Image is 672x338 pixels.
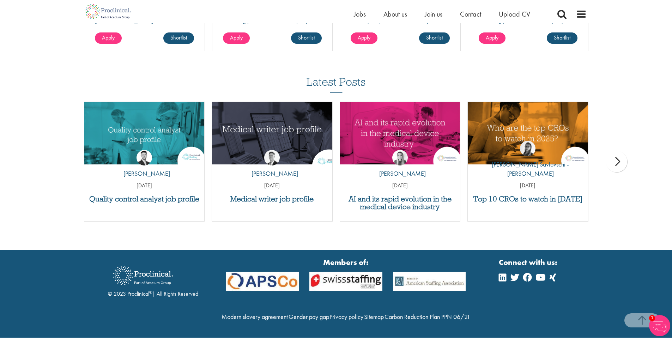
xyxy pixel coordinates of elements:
a: Apply [479,32,505,44]
div: next [606,151,627,172]
a: Shortlist [291,32,322,44]
a: Theodora Savlovschi - Wicks [PERSON_NAME] Savlovschi - [PERSON_NAME] [468,141,588,181]
a: About us [383,10,407,19]
span: Apply [358,34,370,41]
p: [PERSON_NAME] [246,169,298,178]
p: [DATE] [340,182,460,190]
span: Apply [230,34,243,41]
a: Upload CV [499,10,530,19]
img: quality control analyst job profile [84,102,205,164]
p: [PERSON_NAME] [374,169,426,178]
p: [DATE] [468,182,588,190]
a: Apply [223,32,250,44]
a: Apply [95,32,122,44]
img: AI and Its Impact on the Medical Device Industry | Proclinical [340,102,460,164]
a: Hannah Burke [PERSON_NAME] [374,150,426,182]
img: Theodora Savlovschi - Wicks [520,141,535,156]
a: Link to a post [84,102,205,164]
p: [DATE] [84,182,205,190]
p: [PERSON_NAME] [118,169,170,178]
a: Shortlist [163,32,194,44]
a: Joshua Godden [PERSON_NAME] [118,150,170,182]
p: [PERSON_NAME] Savlovschi - [PERSON_NAME] [468,160,588,178]
a: Gender pay gap [289,313,329,321]
a: Sitemap [364,313,384,321]
strong: Members of: [226,257,466,268]
div: © 2023 Proclinical | All Rights Reserved [108,260,198,298]
h3: Latest Posts [307,76,366,93]
img: George Watson [264,150,280,165]
img: APSCo [388,272,471,291]
a: Shortlist [547,32,577,44]
a: Medical writer job profile [216,195,329,203]
img: Joshua Godden [137,150,152,165]
sup: ® [149,289,152,295]
a: Carbon Reduction Plan PPN 06/21 [385,313,470,321]
span: 1 [649,315,655,321]
a: Join us [425,10,442,19]
a: Privacy policy [329,313,363,321]
img: Proclinical Recruitment [108,261,178,290]
a: Modern slavery agreement [222,313,288,321]
a: Shortlist [419,32,450,44]
img: Top 10 CROs 2025 | Proclinical [468,102,588,164]
img: APSCo [221,272,304,291]
a: Contact [460,10,481,19]
a: George Watson [PERSON_NAME] [246,150,298,182]
strong: Connect with us: [499,257,559,268]
p: [DATE] [212,182,332,190]
a: Link to a post [340,102,460,164]
a: Jobs [354,10,366,19]
a: AI and its rapid evolution in the medical device industry [344,195,457,211]
span: Apply [486,34,498,41]
img: APSCo [304,272,388,291]
a: Quality control analyst job profile [88,195,201,203]
a: Top 10 CROs to watch in [DATE] [471,195,585,203]
img: Chatbot [649,315,670,336]
a: Link to a post [468,102,588,164]
a: Apply [351,32,377,44]
a: Link to a post [212,102,332,164]
span: Apply [102,34,115,41]
img: Hannah Burke [392,150,408,165]
img: Medical writer job profile [200,96,344,171]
